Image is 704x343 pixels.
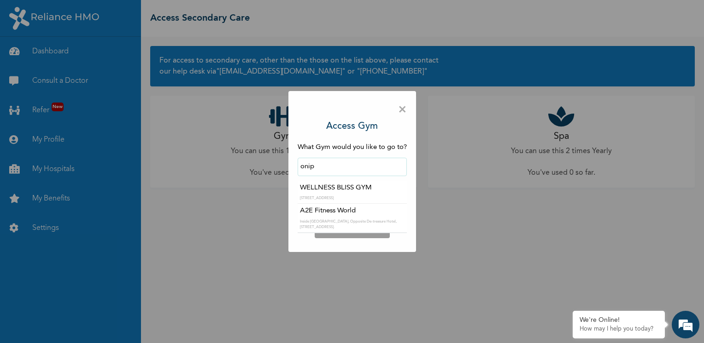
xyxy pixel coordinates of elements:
div: FAQs [90,293,176,321]
p: Inside [GEOGRAPHIC_DATA], Opposite De-treasure Hotel, [STREET_ADDRESS]. [300,219,405,230]
p: [STREET_ADDRESS] [300,195,405,201]
img: d_794563401_company_1708531726252_794563401 [17,46,37,69]
span: Conversation [5,309,90,315]
p: WELLNESS BLISS GYM [300,183,405,194]
div: Chat with us now [48,51,155,63]
span: What Gym would you like to go to? [298,144,407,151]
span: We're online! [53,120,127,213]
p: How may I help you today? [580,326,658,333]
span: × [398,100,407,120]
div: Minimize live chat window [151,5,173,27]
div: We're Online! [580,316,658,324]
textarea: Type your message and hit 'Enter' [5,261,176,293]
h3: Access Gym [326,120,378,133]
input: Search by name or address [298,158,407,176]
p: A2E Fitness World [300,206,405,217]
